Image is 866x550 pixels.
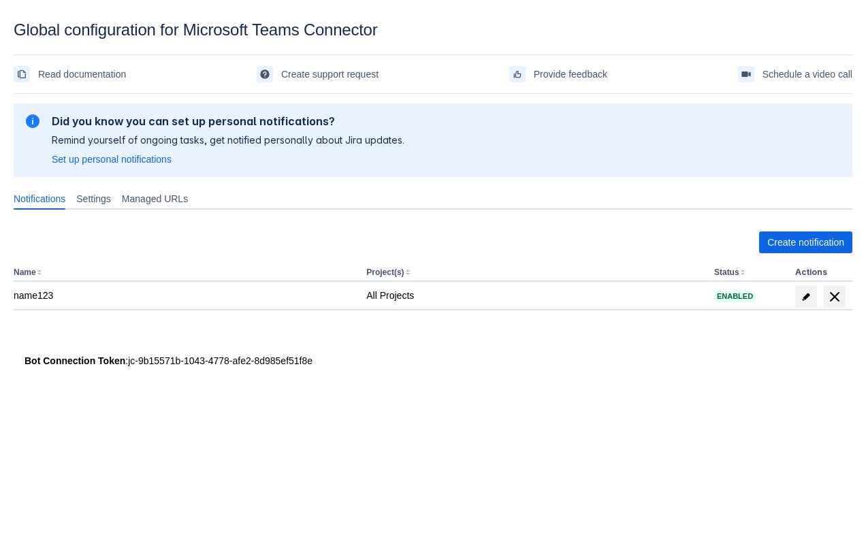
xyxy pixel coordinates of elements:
[25,113,41,129] span: information
[52,152,172,166] a: Set up personal notifications
[14,192,65,206] span: Notifications
[259,69,270,80] span: support
[767,231,844,253] span: Create notification
[14,20,852,39] div: Global configuration for Microsoft Teams Connector
[281,63,379,85] span: Create support request
[366,268,404,277] button: Project(s)
[14,63,126,85] a: Read documentation
[14,268,36,277] button: Name
[14,289,355,302] div: name123
[738,63,852,85] a: Schedule a video call
[52,114,404,128] h2: Did you know you can set up personal notifications?
[52,133,404,147] p: Remind yourself of ongoing tasks, get notified personally about Jira updates.
[509,63,607,85] a: Provide feedback
[801,291,812,302] span: edit
[763,63,852,85] span: Schedule a video call
[714,268,739,277] button: Status
[25,354,841,368] div: : jc-9b15571b-1043-4778-afe2-8d985ef51f8e
[790,264,852,282] th: Actions
[122,192,188,206] span: Managed URLs
[827,289,843,305] span: delete
[38,63,126,85] span: Read documentation
[257,63,379,85] a: Create support request
[759,231,852,253] button: Create notification
[366,289,703,302] div: All Projects
[16,69,27,80] span: documentation
[741,69,752,80] span: videoCall
[534,63,607,85] span: Provide feedback
[512,69,523,80] span: feedback
[714,293,756,300] span: Enabled
[25,355,125,366] strong: Bot Connection Token
[76,192,111,206] span: Settings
